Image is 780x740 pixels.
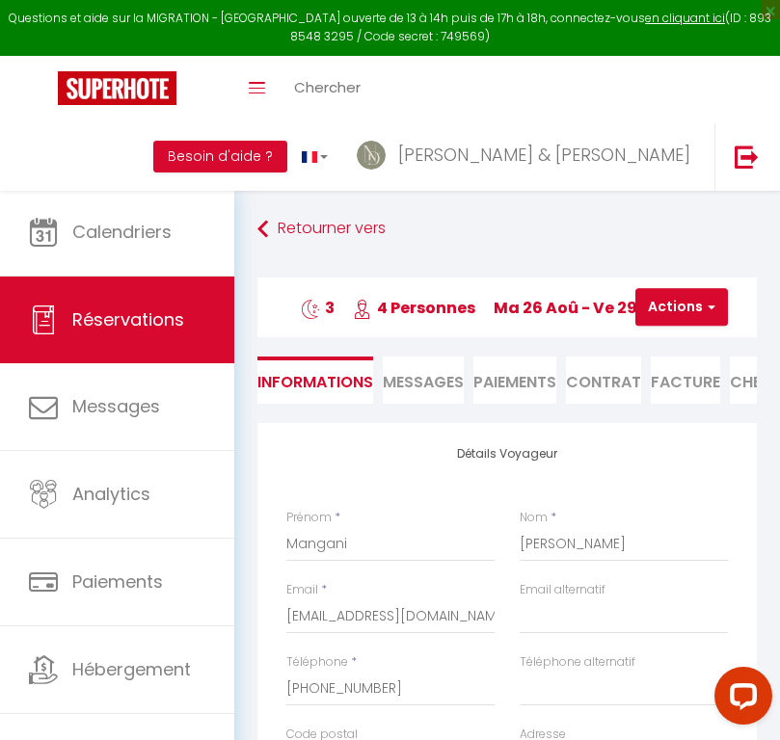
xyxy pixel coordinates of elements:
[357,141,386,170] img: ...
[72,569,163,594] span: Paiements
[645,10,725,26] a: en cliquant ici
[398,143,690,167] span: [PERSON_NAME] & [PERSON_NAME]
[286,653,348,672] label: Téléphone
[635,288,728,327] button: Actions
[494,297,673,319] span: ma 26 Aoû - ve 29 Aoû
[699,659,780,740] iframe: LiveChat chat widget
[353,297,475,319] span: 4 Personnes
[520,509,548,527] label: Nom
[286,509,332,527] label: Prénom
[566,357,641,404] li: Contrat
[72,394,160,418] span: Messages
[257,357,373,404] li: Informations
[294,77,361,97] span: Chercher
[342,123,714,191] a: ... [PERSON_NAME] & [PERSON_NAME]
[520,581,605,599] label: Email alternatif
[520,653,635,672] label: Téléphone alternatif
[286,447,728,461] h4: Détails Voyageur
[58,71,176,105] img: Super Booking
[735,145,759,169] img: logout
[651,357,720,404] li: Facture
[72,657,191,681] span: Hébergement
[301,297,335,319] span: 3
[72,220,172,244] span: Calendriers
[153,141,287,173] button: Besoin d'aide ?
[286,581,318,599] label: Email
[473,357,556,404] li: Paiements
[257,212,757,247] a: Retourner vers
[72,307,184,331] span: Réservations
[383,371,464,393] span: Messages
[72,482,150,506] span: Analytics
[280,56,375,123] a: Chercher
